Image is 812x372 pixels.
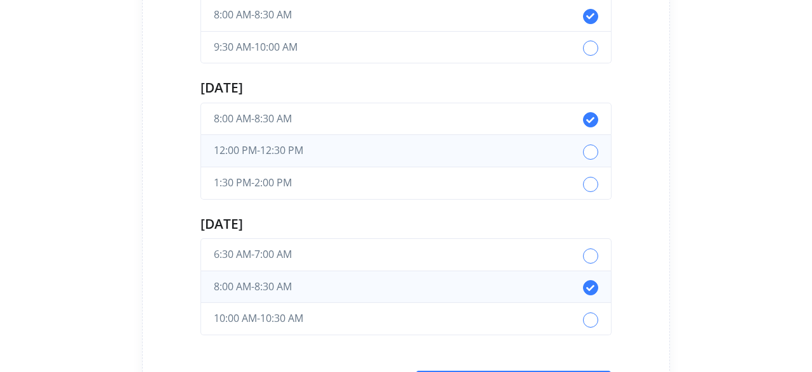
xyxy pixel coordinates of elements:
button: 12:00 PM-12:30 PM [200,135,611,167]
button: 8:00 AM-8:30 AM [200,103,611,136]
button: 10:00 AM-10:30 AM [200,303,611,335]
span: 6:30 AM - 7:00 AM [214,247,292,263]
h3: [DATE] [200,79,611,97]
span: 8:00 AM - 8:30 AM [214,111,292,127]
span: 12:00 PM - 12:30 PM [214,143,303,159]
span: 8:00 AM - 8:30 AM [214,7,292,23]
h3: [DATE] [200,215,611,233]
span: 9:30 AM - 10:00 AM [214,39,298,56]
button: 6:30 AM-7:00 AM [200,238,611,271]
span: 10:00 AM - 10:30 AM [214,311,303,327]
button: 1:30 PM-2:00 PM [200,167,611,200]
button: 9:30 AM-10:00 AM [200,32,611,64]
span: 8:00 AM - 8:30 AM [214,279,292,295]
button: 8:00 AM-8:30 AM [200,271,611,304]
span: 1:30 PM - 2:00 PM [214,175,292,191]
